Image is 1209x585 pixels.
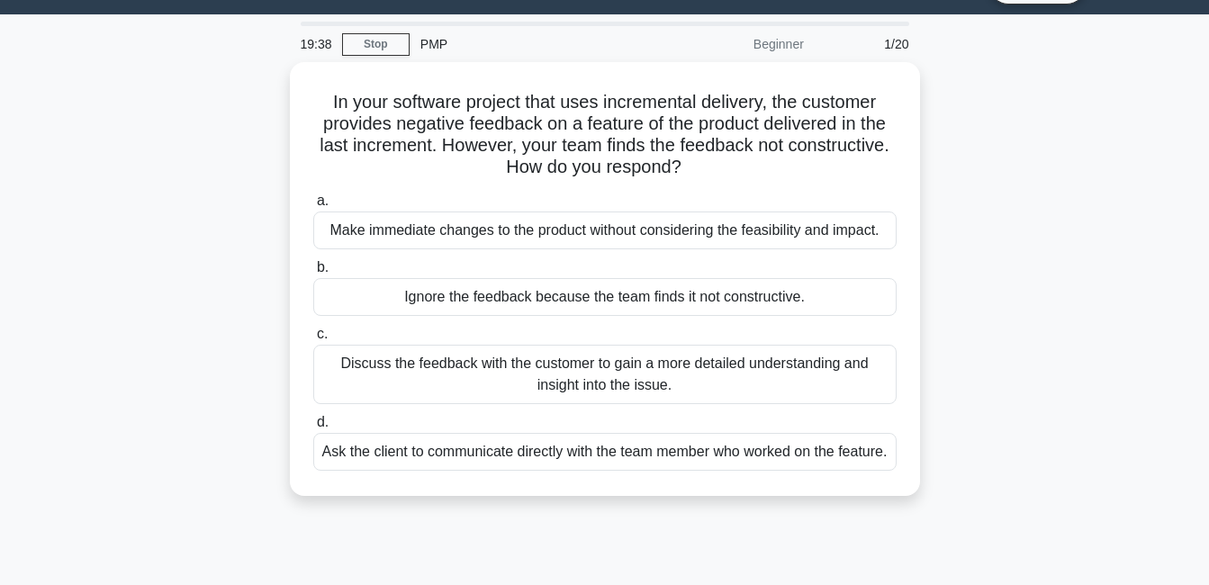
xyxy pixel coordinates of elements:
[317,414,329,429] span: d.
[410,26,657,62] div: PMP
[317,193,329,208] span: a.
[311,91,898,179] h5: In your software project that uses incremental delivery, the customer provides negative feedback ...
[313,211,897,249] div: Make immediate changes to the product without considering the feasibility and impact.
[317,259,329,274] span: b.
[317,326,328,341] span: c.
[657,26,815,62] div: Beginner
[815,26,920,62] div: 1/20
[313,278,897,316] div: Ignore the feedback because the team finds it not constructive.
[342,33,410,56] a: Stop
[290,26,342,62] div: 19:38
[313,433,897,471] div: Ask the client to communicate directly with the team member who worked on the feature.
[313,345,897,404] div: Discuss the feedback with the customer to gain a more detailed understanding and insight into the...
